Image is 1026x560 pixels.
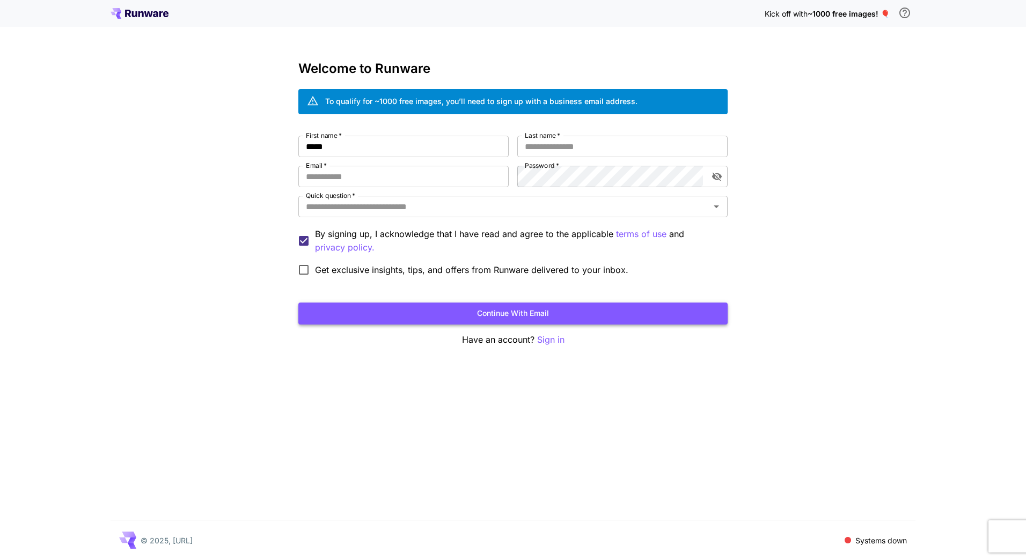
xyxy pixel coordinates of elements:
button: toggle password visibility [707,167,727,186]
button: By signing up, I acknowledge that I have read and agree to the applicable terms of use and [315,241,375,254]
span: Kick off with [765,9,808,18]
label: Email [306,161,327,170]
p: Have an account? [298,333,728,347]
span: Get exclusive insights, tips, and offers from Runware delivered to your inbox. [315,263,628,276]
p: terms of use [616,227,666,241]
span: ~1000 free images! 🎈 [808,9,890,18]
p: © 2025, [URL] [141,535,193,546]
button: By signing up, I acknowledge that I have read and agree to the applicable and privacy policy. [616,227,666,241]
label: Password [525,161,559,170]
button: Open [709,199,724,214]
p: Systems down [855,535,907,546]
button: Sign in [537,333,565,347]
label: Quick question [306,191,355,200]
button: In order to qualify for free credit, you need to sign up with a business email address and click ... [894,2,915,24]
h3: Welcome to Runware [298,61,728,76]
label: Last name [525,131,560,140]
button: Continue with email [298,303,728,325]
p: By signing up, I acknowledge that I have read and agree to the applicable and [315,227,719,254]
div: To qualify for ~1000 free images, you’ll need to sign up with a business email address. [325,95,637,107]
p: privacy policy. [315,241,375,254]
label: First name [306,131,342,140]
